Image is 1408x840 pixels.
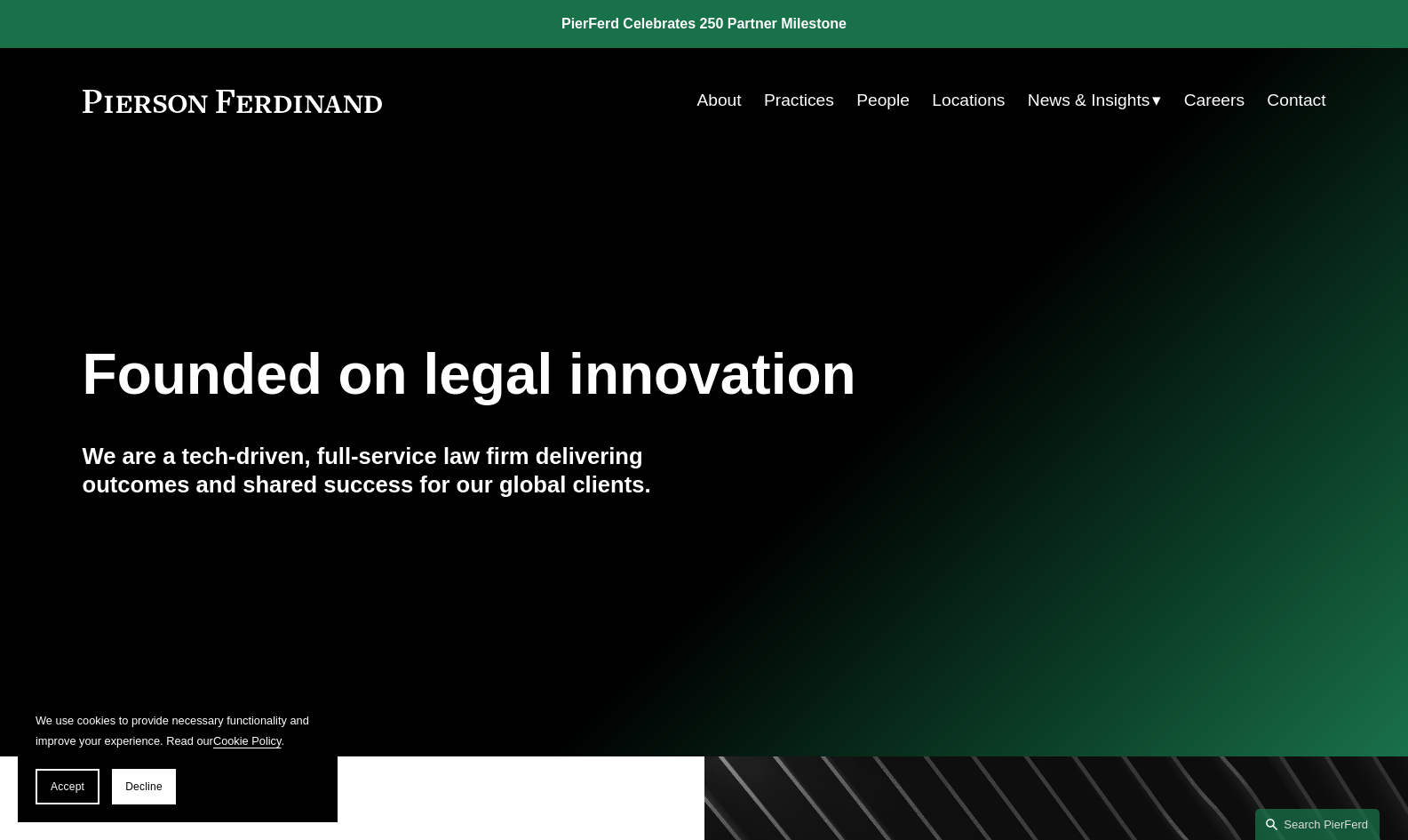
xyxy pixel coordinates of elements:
a: Careers [1184,84,1245,117]
button: Decline [112,769,176,804]
span: Accept [51,780,84,793]
section: Cookie banner [18,692,338,822]
a: Cookie Policy [213,734,282,748]
span: Decline [125,780,163,793]
a: About [696,84,741,117]
a: People [856,84,910,117]
a: Practices [764,84,834,117]
a: Contact [1267,84,1325,117]
button: Accept [36,769,99,804]
p: We use cookies to provide necessary functionality and improve your experience. Read our . [36,710,320,751]
h4: We are a tech-driven, full-service law firm delivering outcomes and shared success for our global... [83,442,704,500]
a: Locations [932,84,1005,117]
a: Search this site [1255,809,1380,840]
a: folder dropdown [1028,84,1162,117]
span: News & Insights [1028,85,1150,116]
h1: Founded on legal innovation [83,342,1119,407]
